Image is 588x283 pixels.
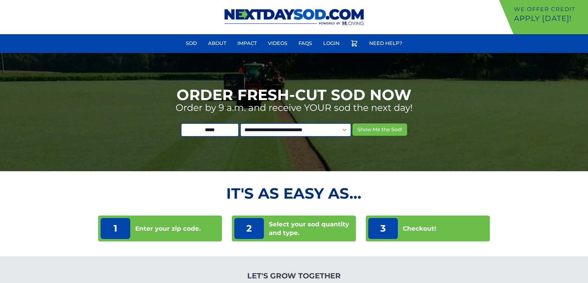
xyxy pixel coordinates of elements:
[295,36,316,51] a: FAQs
[101,218,130,239] p: 1
[269,220,353,237] p: Select your sod quantity and type.
[319,36,343,51] a: Login
[98,186,490,201] h2: It's as Easy As...
[204,36,230,51] a: About
[264,36,291,51] a: Videos
[514,5,586,14] p: We offer Credit
[135,224,201,233] p: Enter your zip code.
[176,102,413,113] p: Order by 9 a.m. and receive YOUR sod the next day!
[182,36,201,51] a: Sod
[368,218,398,239] p: 3
[403,224,436,233] p: Checkout!
[234,218,264,239] p: 2
[177,87,411,102] h1: Order Fresh-Cut Sod Now
[514,14,586,23] p: Apply [DATE]!
[365,36,406,51] a: Need Help?
[234,36,261,51] a: Impact
[352,123,407,136] button: Show Me the Sod!
[214,271,374,281] h4: Let's Grow Together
